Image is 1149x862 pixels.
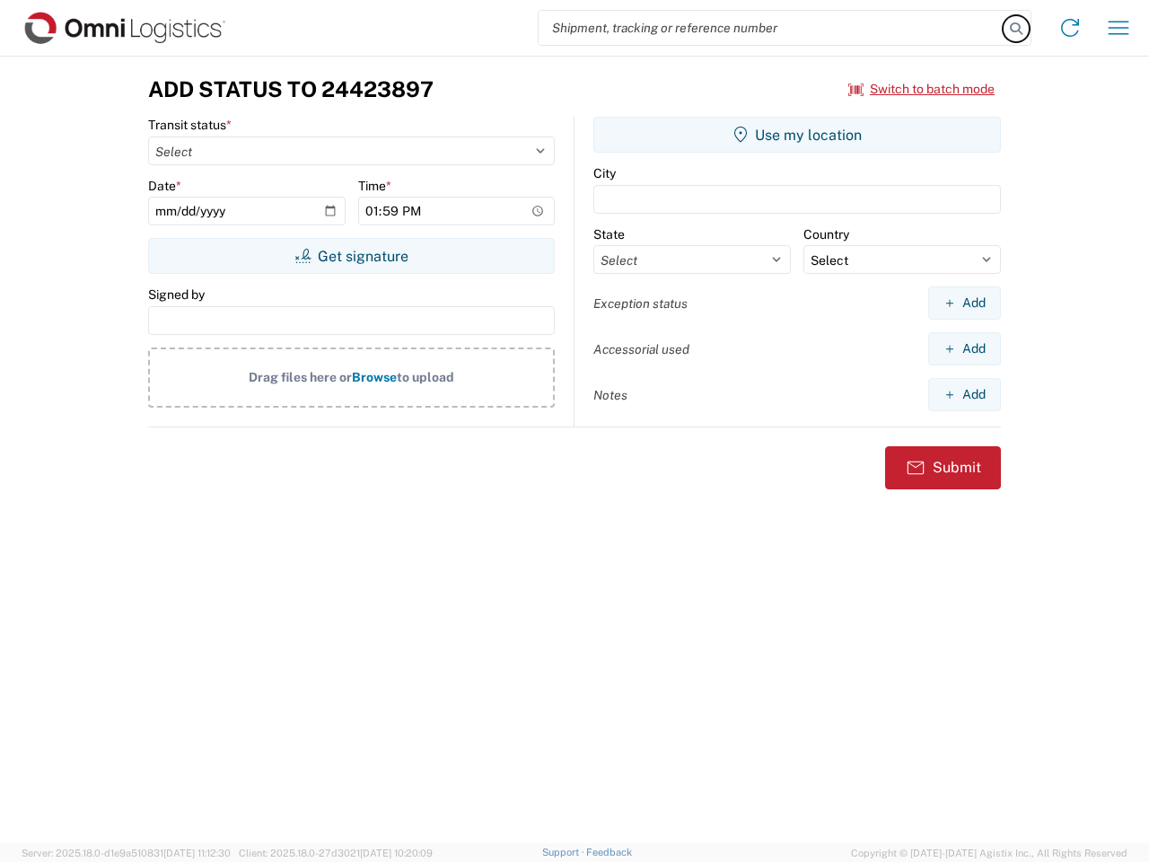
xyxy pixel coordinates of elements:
[928,286,1001,320] button: Add
[593,165,616,181] label: City
[397,370,454,384] span: to upload
[803,226,849,242] label: Country
[239,848,433,858] span: Client: 2025.18.0-27d3021
[851,845,1127,861] span: Copyright © [DATE]-[DATE] Agistix Inc., All Rights Reserved
[542,847,587,858] a: Support
[163,848,231,858] span: [DATE] 11:12:30
[360,848,433,858] span: [DATE] 10:20:09
[586,847,632,858] a: Feedback
[593,226,625,242] label: State
[148,286,205,303] label: Signed by
[148,178,181,194] label: Date
[358,178,391,194] label: Time
[539,11,1004,45] input: Shipment, tracking or reference number
[249,370,352,384] span: Drag files here or
[593,341,689,357] label: Accessorial used
[148,238,555,274] button: Get signature
[22,848,231,858] span: Server: 2025.18.0-d1e9a510831
[148,76,434,102] h3: Add Status to 24423897
[352,370,397,384] span: Browse
[928,332,1001,365] button: Add
[593,117,1001,153] button: Use my location
[593,387,627,403] label: Notes
[885,446,1001,489] button: Submit
[593,295,688,312] label: Exception status
[848,75,995,104] button: Switch to batch mode
[148,117,232,133] label: Transit status
[928,378,1001,411] button: Add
